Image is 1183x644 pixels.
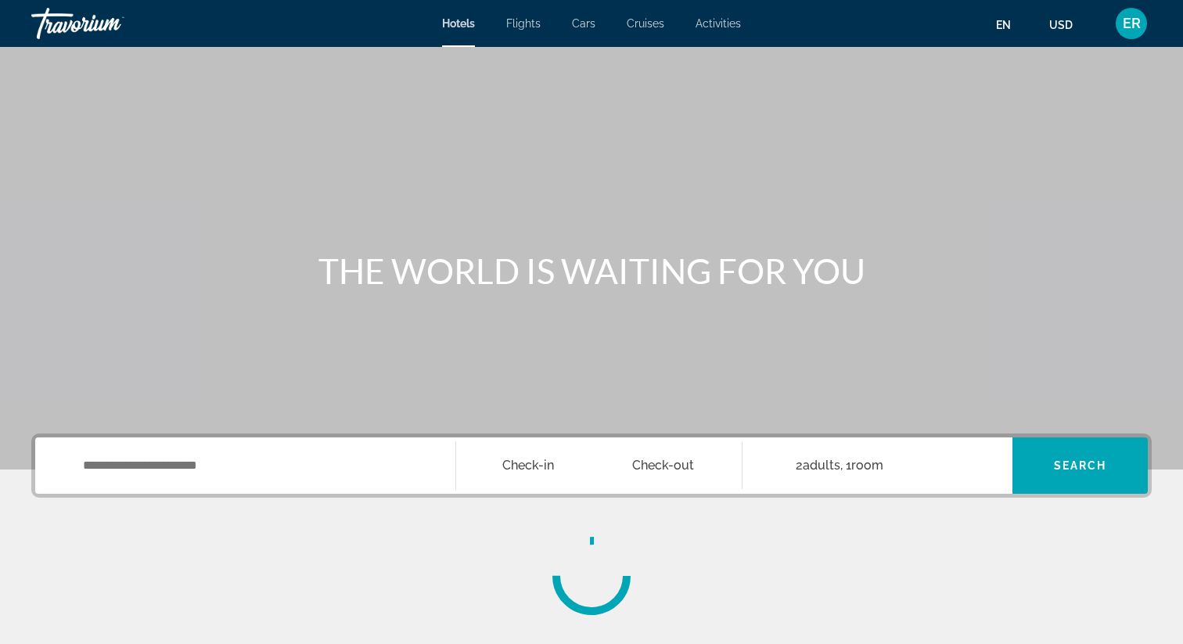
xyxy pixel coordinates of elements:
button: Change currency [1049,13,1088,36]
button: Change language [996,13,1026,36]
span: ER [1123,16,1141,31]
button: Check in and out dates [456,437,743,494]
span: USD [1049,19,1073,31]
span: , 1 [840,455,883,477]
a: Flights [506,17,541,30]
span: 2 [796,455,840,477]
span: en [996,19,1011,31]
a: Travorium [31,3,188,44]
span: Search [1054,459,1107,472]
a: Hotels [442,17,475,30]
a: Cars [572,17,595,30]
span: Room [851,458,883,473]
span: Adults [803,458,840,473]
h1: THE WORLD IS WAITING FOR YOU [298,250,885,291]
a: Activities [696,17,741,30]
button: User Menu [1111,7,1152,40]
div: Search widget [35,437,1148,494]
a: Cruises [627,17,664,30]
button: Search [1012,437,1148,494]
button: Travelers: 2 adults, 0 children [743,437,1013,494]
